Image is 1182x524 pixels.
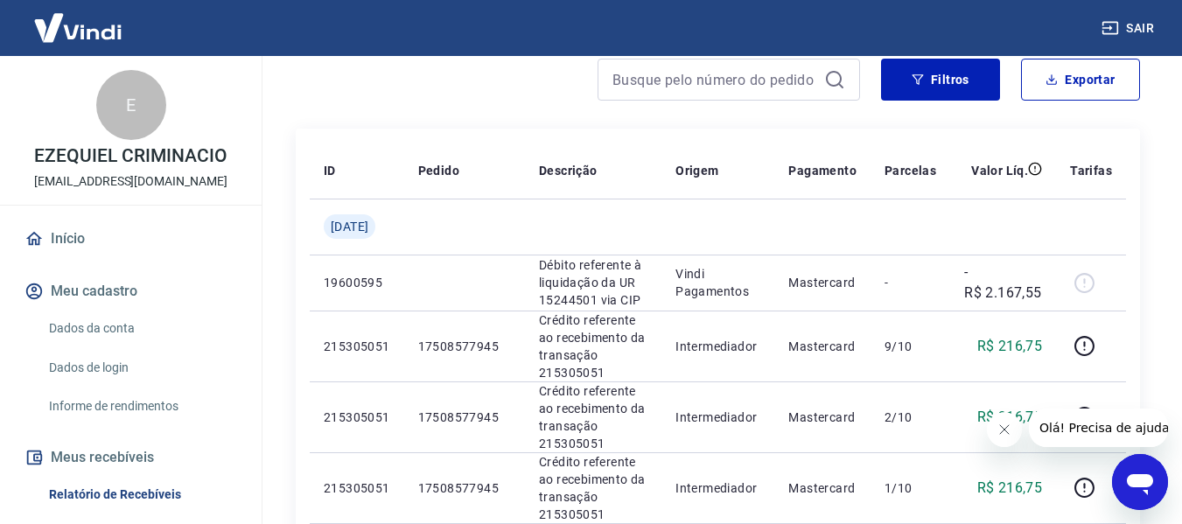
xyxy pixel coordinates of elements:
[788,338,857,355] p: Mastercard
[539,311,647,381] p: Crédito referente ao recebimento da transação 215305051
[10,12,147,26] span: Olá! Precisa de ajuda?
[885,338,936,355] p: 9/10
[324,162,336,179] p: ID
[418,409,511,426] p: 17508577945
[21,438,241,477] button: Meus recebíveis
[885,162,936,179] p: Parcelas
[885,479,936,497] p: 1/10
[42,477,241,513] a: Relatório de Recebíveis
[675,162,718,179] p: Origem
[977,478,1043,499] p: R$ 216,75
[971,162,1028,179] p: Valor Líq.
[418,479,511,497] p: 17508577945
[788,274,857,291] p: Mastercard
[34,147,227,165] p: EZEQUIEL CRIMINACIO
[539,453,647,523] p: Crédito referente ao recebimento da transação 215305051
[324,274,390,291] p: 19600595
[1098,12,1161,45] button: Sair
[324,409,390,426] p: 215305051
[675,265,760,300] p: Vindi Pagamentos
[885,274,936,291] p: -
[788,409,857,426] p: Mastercard
[331,218,368,235] span: [DATE]
[885,409,936,426] p: 2/10
[1112,454,1168,510] iframe: Botão para abrir a janela de mensagens
[1070,162,1112,179] p: Tarifas
[34,172,227,191] p: [EMAIL_ADDRESS][DOMAIN_NAME]
[612,66,817,93] input: Busque pelo número do pedido
[977,407,1043,428] p: R$ 216,75
[539,162,598,179] p: Descrição
[964,262,1042,304] p: -R$ 2.167,55
[1029,409,1168,447] iframe: Mensagem da empresa
[21,272,241,311] button: Meu cadastro
[987,412,1022,447] iframe: Fechar mensagem
[324,338,390,355] p: 215305051
[42,388,241,424] a: Informe de rendimentos
[418,338,511,355] p: 17508577945
[881,59,1000,101] button: Filtros
[42,311,241,346] a: Dados da conta
[675,479,760,497] p: Intermediador
[539,256,647,309] p: Débito referente à liquidação da UR 15244501 via CIP
[1021,59,1140,101] button: Exportar
[96,70,166,140] div: E
[539,382,647,452] p: Crédito referente ao recebimento da transação 215305051
[788,479,857,497] p: Mastercard
[675,338,760,355] p: Intermediador
[42,350,241,386] a: Dados de login
[21,220,241,258] a: Início
[977,336,1043,357] p: R$ 216,75
[675,409,760,426] p: Intermediador
[324,479,390,497] p: 215305051
[788,162,857,179] p: Pagamento
[21,1,135,54] img: Vindi
[418,162,459,179] p: Pedido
